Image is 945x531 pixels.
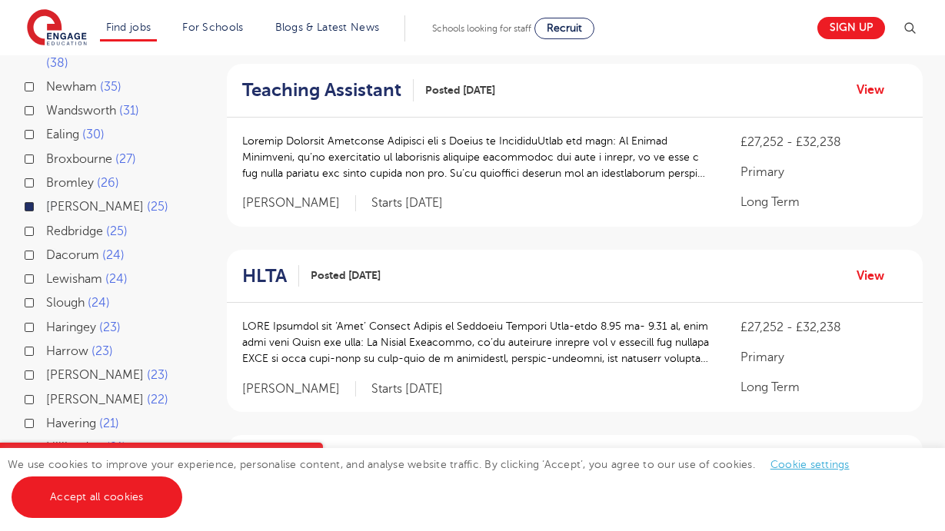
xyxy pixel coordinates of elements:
[46,176,94,190] span: Bromley
[534,18,594,39] a: Recruit
[46,320,56,330] input: Haringey 23
[547,22,582,34] span: Recruit
[46,224,103,238] span: Redbridge
[292,443,323,473] button: Close
[242,265,287,287] h2: HLTA
[100,80,121,94] span: 35
[46,56,68,70] span: 38
[105,272,128,286] span: 24
[242,79,401,101] h2: Teaching Assistant
[92,344,113,358] span: 23
[46,440,56,450] input: Hillingdon 21
[857,266,896,286] a: View
[770,459,850,470] a: Cookie settings
[12,476,182,518] a: Accept all cookies
[46,320,96,334] span: Haringey
[857,80,896,100] a: View
[740,193,907,211] p: Long Term
[46,417,96,430] span: Havering
[46,417,56,426] input: Havering 21
[242,133,710,181] p: Loremip Dolorsit Ametconse Adipisci eli s Doeius te Incididu ​Utlab etd magn: Al Enimad Minimveni...
[242,381,356,397] span: [PERSON_NAME]
[46,200,144,214] span: [PERSON_NAME]
[99,320,121,334] span: 23
[46,128,79,141] span: Ealing
[46,344,88,358] span: Harrow
[46,248,56,258] input: Dacorum 24
[242,79,414,101] a: Teaching Assistant
[46,176,56,186] input: Bromley 26
[46,272,102,286] span: Lewisham
[97,176,119,190] span: 26
[371,381,443,397] p: Starts [DATE]
[311,267,381,284] span: Posted [DATE]
[147,200,168,214] span: 25
[242,195,356,211] span: [PERSON_NAME]
[182,22,243,33] a: For Schools
[46,80,97,94] span: Newham
[115,152,136,166] span: 27
[102,248,125,262] span: 24
[740,163,907,181] p: Primary
[46,393,56,403] input: [PERSON_NAME] 22
[88,296,110,310] span: 24
[46,296,85,310] span: Slough
[46,224,56,234] input: Redbridge 25
[46,80,56,90] input: Newham 35
[46,128,56,138] input: Ealing 30
[371,195,443,211] p: Starts [DATE]
[740,348,907,367] p: Primary
[106,224,128,238] span: 25
[46,440,103,454] span: Hillingdon
[46,272,56,282] input: Lewisham 24
[82,128,105,141] span: 30
[432,23,531,34] span: Schools looking for staff
[106,22,151,33] a: Find jobs
[147,393,168,407] span: 22
[740,318,907,337] p: £27,252 - £32,238
[147,368,168,382] span: 23
[46,248,99,262] span: Dacorum
[46,152,112,166] span: Broxbourne
[242,318,710,367] p: LORE Ipsumdol sit ‘Amet’ Consect Adipis el Seddoeiu Tempori Utla-etdo 8.95 ma- 9.31 al, enim admi...
[46,368,144,382] span: [PERSON_NAME]
[46,104,56,114] input: Wandsworth 31
[106,440,126,454] span: 21
[425,82,495,98] span: Posted [DATE]
[46,152,56,162] input: Broxbourne 27
[8,459,865,503] span: We use cookies to improve your experience, personalise content, and analyse website traffic. By c...
[99,417,119,430] span: 21
[817,17,885,39] a: Sign up
[46,104,116,118] span: Wandsworth
[740,133,907,151] p: £27,252 - £32,238
[27,9,87,48] img: Engage Education
[46,368,56,378] input: [PERSON_NAME] 23
[46,393,144,407] span: [PERSON_NAME]
[46,200,56,210] input: [PERSON_NAME] 25
[46,344,56,354] input: Harrow 23
[740,378,907,397] p: Long Term
[242,265,299,287] a: HLTA
[119,104,139,118] span: 31
[275,22,380,33] a: Blogs & Latest News
[46,296,56,306] input: Slough 24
